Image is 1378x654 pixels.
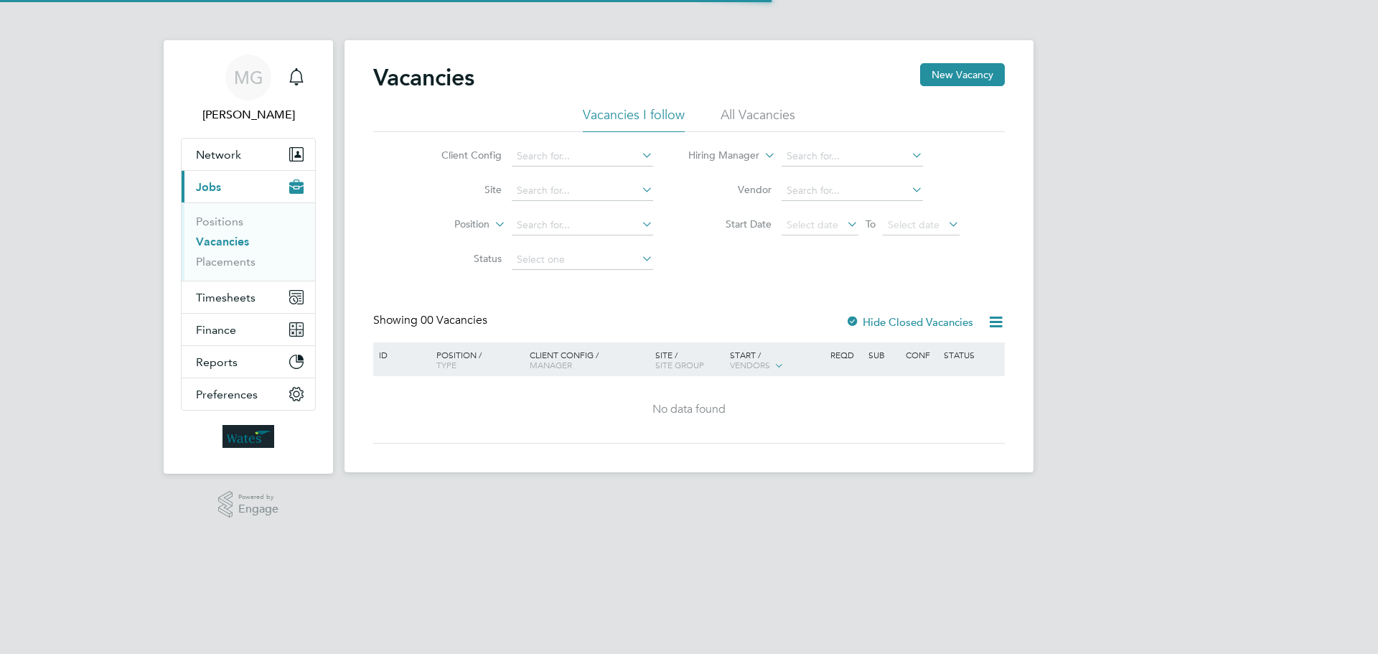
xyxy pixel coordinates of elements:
label: Vendor [689,183,772,196]
span: Powered by [238,491,278,503]
label: Position [407,218,489,232]
span: Manager [530,359,572,370]
span: To [861,215,880,233]
span: Select date [888,218,939,231]
span: Preferences [196,388,258,401]
button: Preferences [182,378,315,410]
span: 00 Vacancies [421,313,487,327]
img: wates-logo-retina.png [222,425,274,448]
span: Finance [196,323,236,337]
input: Search for... [512,181,653,201]
input: Search for... [782,146,923,167]
div: Showing [373,313,490,328]
a: Placements [196,255,256,268]
input: Search for... [512,215,653,235]
nav: Main navigation [164,40,333,474]
button: Finance [182,314,315,345]
div: Start / [726,342,827,378]
a: Powered byEngage [218,491,279,518]
span: Engage [238,503,278,515]
input: Select one [512,250,653,270]
span: Timesheets [196,291,256,304]
label: Hiring Manager [677,149,759,163]
h2: Vacancies [373,63,474,92]
span: Type [436,359,456,370]
a: Go to home page [181,425,316,448]
label: Start Date [689,218,772,230]
button: Jobs [182,171,315,202]
span: Mary Green [181,106,316,123]
div: Position / [426,342,526,377]
div: Client Config / [526,342,652,377]
span: Site Group [655,359,704,370]
span: MG [234,68,263,87]
button: Timesheets [182,281,315,313]
span: Reports [196,355,238,369]
button: Reports [182,346,315,378]
label: Status [419,252,502,265]
span: Vendors [730,359,770,370]
button: Network [182,139,315,170]
div: No data found [375,402,1003,417]
span: Jobs [196,180,221,194]
input: Search for... [782,181,923,201]
button: New Vacancy [920,63,1005,86]
div: Site / [652,342,727,377]
div: Sub [865,342,902,367]
span: Network [196,148,241,162]
div: Jobs [182,202,315,281]
span: Select date [787,218,838,231]
label: Client Config [419,149,502,162]
a: Vacancies [196,235,249,248]
div: Conf [902,342,939,367]
a: MG[PERSON_NAME] [181,55,316,123]
li: All Vacancies [721,106,795,132]
label: Hide Closed Vacancies [845,315,973,329]
li: Vacancies I follow [583,106,685,132]
div: ID [375,342,426,367]
a: Positions [196,215,243,228]
label: Site [419,183,502,196]
input: Search for... [512,146,653,167]
div: Status [940,342,1003,367]
div: Reqd [827,342,864,367]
